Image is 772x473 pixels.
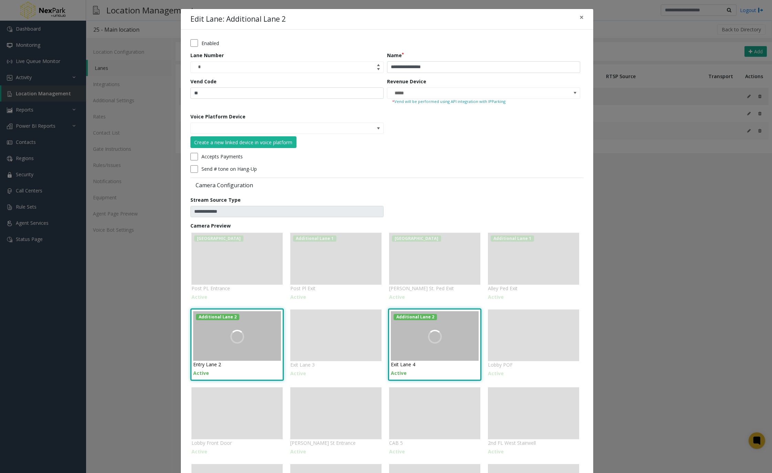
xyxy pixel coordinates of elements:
[488,361,579,368] p: Lobby POF
[374,62,383,67] span: Increase value
[290,370,382,377] p: Active
[190,181,385,189] label: Camera Configuration
[191,448,283,455] p: Active
[374,67,383,73] span: Decrease value
[488,439,579,446] p: 2nd FL West Stairwell
[201,153,243,160] label: Accepts Payments
[575,9,588,26] button: Close
[488,370,579,377] p: Active
[193,311,281,361] img: camera-preview-placeholder.jpg
[190,222,231,229] label: Camera Preview
[488,293,579,301] p: Active
[491,235,534,242] span: Additional Lane 1
[194,235,243,242] span: [GEOGRAPHIC_DATA]
[190,196,241,203] label: Stream Source Type
[389,233,480,284] img: camera-preview-placeholder.jpg
[193,369,281,377] p: Active
[190,136,296,148] button: Create a new linked device in voice platform
[394,314,437,320] span: Additional Lane 2
[201,165,257,172] label: Send # tone on Hang-Up
[488,387,579,439] img: camera-preview-placeholder.jpg
[387,52,404,59] label: Name
[194,139,292,146] div: Create a new linked device in voice platform
[387,78,426,85] label: Revenue Device
[488,448,579,455] p: Active
[488,285,579,292] p: Alley Ped Exit
[196,314,239,320] span: Additional Lane 2
[580,12,584,22] span: ×
[290,293,382,301] p: Active
[191,293,283,301] p: Active
[389,293,480,301] p: Active
[488,233,579,284] img: camera-preview-placeholder.jpg
[290,285,382,292] p: Post Pl Exit
[191,123,345,134] input: NO DATA FOUND
[389,439,480,446] p: CAB 5
[392,235,441,242] span: [GEOGRAPHIC_DATA]
[191,285,283,292] p: Post PL Entrance
[201,40,219,47] label: Enabled
[391,311,479,361] img: camera-preview-placeholder.jpg
[293,235,336,242] span: Additional Lane 1
[391,369,479,377] p: Active
[191,233,283,284] img: camera-preview-placeholder.jpg
[190,52,224,59] label: Lane Number
[190,78,217,85] label: Vend Code
[290,387,382,439] img: camera-preview-placeholder.jpg
[392,99,575,105] small: Vend will be performed using API integration with IPParking
[389,285,480,292] p: [PERSON_NAME] St. Ped Exit
[290,233,382,284] img: camera-preview-placeholder.jpg
[290,439,382,446] p: [PERSON_NAME] St Entrance
[190,113,246,120] label: Voice Platform Device
[391,361,479,368] p: Exit Lane 4
[389,448,480,455] p: Active
[290,448,382,455] p: Active
[193,361,281,368] p: Entry Lane 2
[488,309,579,361] img: camera-preview-placeholder.jpg
[191,439,283,446] p: Lobby Front Door
[290,309,382,361] img: camera-preview-placeholder.jpg
[190,14,286,25] h4: Edit Lane: Additional Lane 2
[290,361,382,368] p: Exit Lane 3
[389,387,480,439] img: camera-preview-placeholder.jpg
[191,387,283,439] img: camera-preview-placeholder.jpg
